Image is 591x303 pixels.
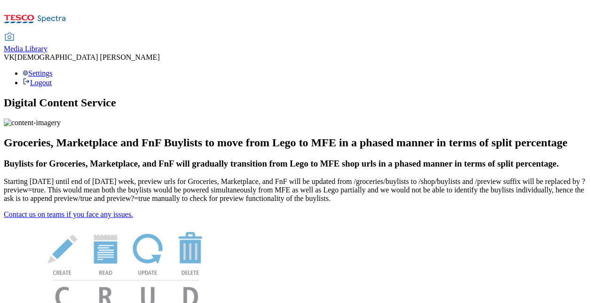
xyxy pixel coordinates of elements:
a: Media Library [4,33,47,53]
span: [DEMOGRAPHIC_DATA] [PERSON_NAME] [15,53,160,61]
h1: Digital Content Service [4,96,587,109]
h3: Buylists for Groceries, Marketplace, and FnF will gradually transition from Lego to MFE shop urls... [4,159,587,169]
h2: Groceries, Marketplace and FnF Buylists to move from Lego to MFE in a phased manner in terms of s... [4,136,587,149]
span: VK [4,53,15,61]
p: Starting [DATE] until end of [DATE] week, preview urls for Groceries, Marketplace, and FnF will b... [4,177,587,203]
a: Logout [23,79,52,87]
a: Settings [23,69,53,77]
span: Media Library [4,45,47,53]
img: content-imagery [4,119,61,127]
a: Contact us on teams if you face any issues. [4,210,133,218]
